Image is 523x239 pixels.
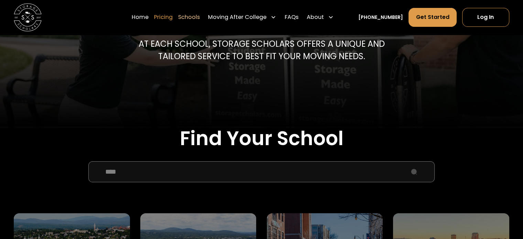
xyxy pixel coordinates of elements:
[462,8,509,26] a: Log In
[132,8,149,27] a: Home
[304,8,336,27] div: About
[358,14,403,21] a: [PHONE_NUMBER]
[284,8,298,27] a: FAQs
[208,13,266,21] div: Moving After College
[307,13,324,21] div: About
[154,8,173,27] a: Pricing
[408,8,456,26] a: Get Started
[14,127,509,150] h2: Find Your School
[178,8,200,27] a: Schools
[135,38,388,63] p: At each school, storage scholars offers a unique and tailored service to best fit your Moving needs.
[14,3,42,31] img: Storage Scholars main logo
[205,8,279,27] div: Moving After College
[14,3,42,31] a: home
